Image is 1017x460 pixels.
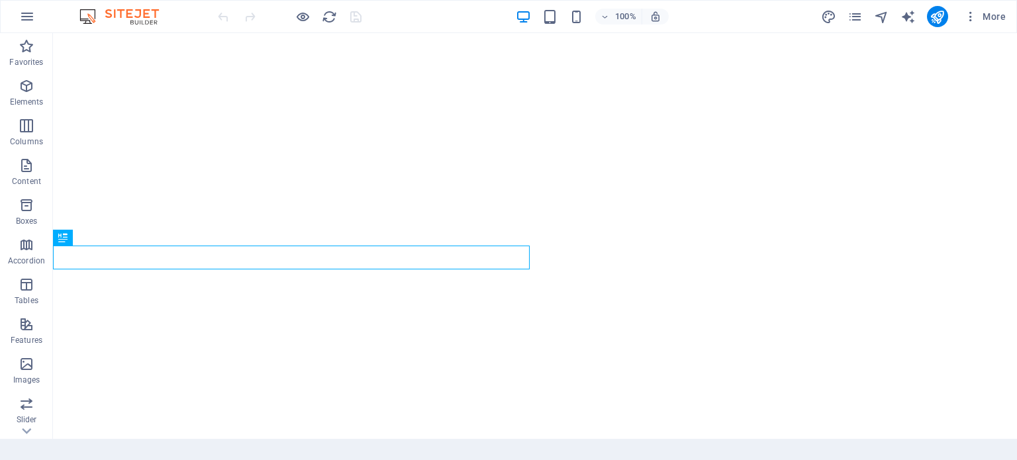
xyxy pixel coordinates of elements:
i: Design (Ctrl+Alt+Y) [821,9,836,24]
button: pages [847,9,863,24]
button: More [959,6,1011,27]
p: Slider [17,414,37,425]
button: Click here to leave preview mode and continue editing [295,9,311,24]
h6: 100% [615,9,636,24]
i: Reload page [322,9,337,24]
button: navigator [874,9,890,24]
p: Columns [10,136,43,147]
p: Accordion [8,255,45,266]
i: AI Writer [900,9,916,24]
i: On resize automatically adjust zoom level to fit chosen device. [650,11,661,23]
p: Tables [15,295,38,306]
i: Pages (Ctrl+Alt+S) [847,9,863,24]
i: Publish [930,9,945,24]
p: Images [13,375,40,385]
button: text_generator [900,9,916,24]
p: Features [11,335,42,345]
button: 100% [595,9,642,24]
p: Favorites [9,57,43,68]
p: Elements [10,97,44,107]
p: Boxes [16,216,38,226]
i: Navigator [874,9,889,24]
button: reload [321,9,337,24]
p: Content [12,176,41,187]
button: design [821,9,837,24]
button: publish [927,6,948,27]
img: Editor Logo [76,9,175,24]
span: More [964,10,1006,23]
